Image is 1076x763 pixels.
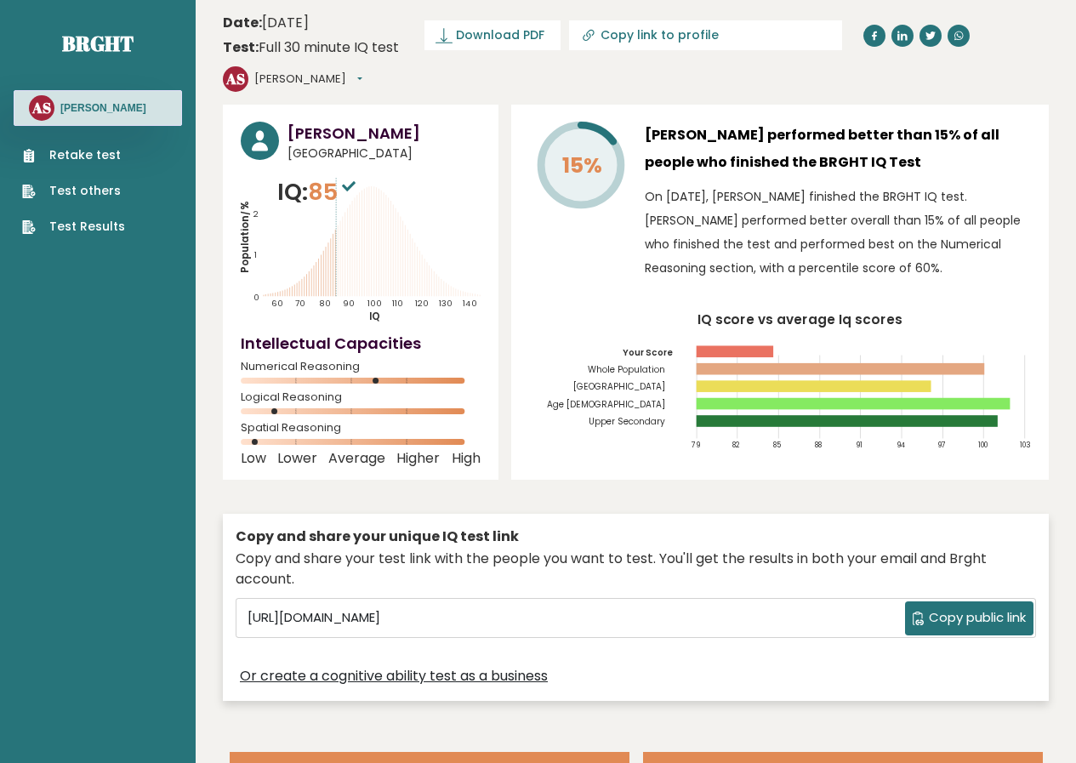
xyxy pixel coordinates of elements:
tspan: IQ score vs average Iq scores [697,310,902,328]
tspan: 100 [367,298,381,309]
h4: Intellectual Capacities [241,332,481,355]
p: On [DATE], [PERSON_NAME] finished the BRGHT IQ test. [PERSON_NAME] performed better overall than ... [645,185,1031,280]
tspan: 60 [271,298,283,309]
span: Numerical Reasoning [241,363,481,370]
a: Brght [62,30,134,57]
tspan: Your Score [623,346,673,359]
tspan: 2 [253,208,259,219]
b: Test: [223,37,259,57]
b: Date: [223,13,262,32]
tspan: 0 [253,292,259,303]
p: IQ: [277,175,360,209]
span: Spatial Reasoning [241,424,481,431]
tspan: 79 [691,441,700,451]
a: Or create a cognitive ability test as a business [240,666,548,686]
span: Download PDF [456,26,544,44]
tspan: Whole Population [588,363,665,376]
tspan: [GEOGRAPHIC_DATA] [573,380,665,393]
span: 85 [308,176,360,208]
span: Lower [277,455,317,462]
tspan: 85 [773,441,781,451]
button: Copy public link [905,601,1033,635]
tspan: IQ [369,310,380,323]
button: [PERSON_NAME] [254,71,362,88]
span: Average [328,455,385,462]
tspan: 88 [814,441,821,451]
tspan: 82 [732,441,740,451]
text: AS [31,98,51,117]
tspan: 97 [937,441,946,451]
tspan: 120 [415,298,429,309]
tspan: 70 [295,298,305,309]
text: AS [225,69,245,88]
tspan: Age [DEMOGRAPHIC_DATA] [547,398,665,411]
span: High [452,455,481,462]
tspan: 94 [897,441,905,451]
h3: [PERSON_NAME] [60,101,146,115]
h3: [PERSON_NAME] performed better than 15% of all people who finished the BRGHT IQ Test [645,122,1031,176]
tspan: 80 [319,298,331,309]
tspan: 15% [562,151,602,180]
a: Test Results [22,218,125,236]
tspan: 140 [463,298,476,309]
div: Full 30 minute IQ test [223,37,399,58]
span: Higher [396,455,440,462]
a: Download PDF [424,20,561,50]
span: Copy public link [929,608,1026,628]
a: Test others [22,182,125,200]
span: [GEOGRAPHIC_DATA] [288,145,481,162]
tspan: 110 [392,298,403,309]
tspan: 90 [343,298,355,309]
span: Low [241,455,266,462]
tspan: 1 [254,249,257,260]
span: Logical Reasoning [241,394,481,401]
h3: [PERSON_NAME] [288,122,481,145]
time: [DATE] [223,13,309,33]
tspan: 103 [1020,441,1031,451]
tspan: 100 [978,441,988,451]
div: Copy and share your test link with the people you want to test. You'll get the results in both yo... [236,549,1036,589]
tspan: 130 [439,298,453,309]
a: Retake test [22,146,125,164]
tspan: Population/% [238,201,252,273]
tspan: Upper Secondary [589,415,665,428]
div: Copy and share your unique IQ test link [236,527,1036,547]
tspan: 91 [856,441,863,451]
